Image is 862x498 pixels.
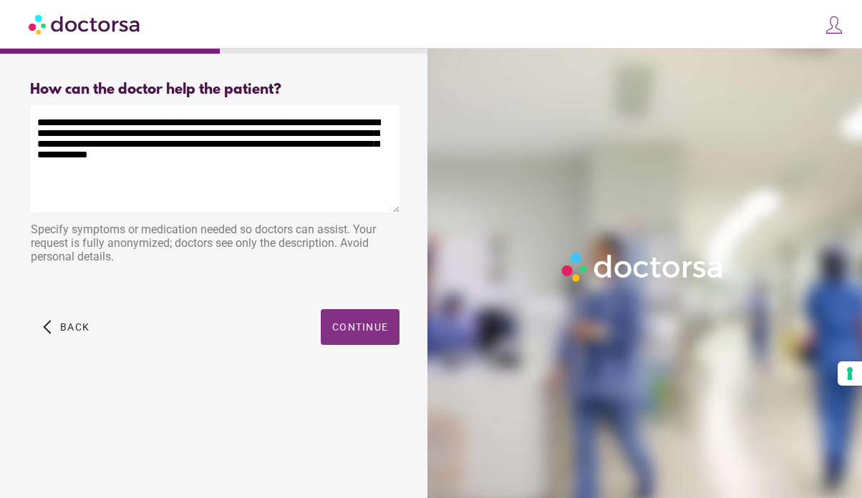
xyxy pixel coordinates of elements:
span: Continue [332,321,388,333]
button: arrow_back_ios Back [37,309,95,345]
img: icons8-customer-100.png [824,15,844,35]
div: How can the doctor help the patient? [30,82,399,98]
button: Your consent preferences for tracking technologies [838,361,862,386]
button: Continue [321,309,399,345]
img: Doctorsa.com [29,8,142,40]
span: Back [60,321,89,333]
div: Specify symptoms or medication needed so doctors can assist. Your request is fully anonymized; do... [30,215,399,274]
img: Logo-Doctorsa-trans-White-partial-flat.png [557,248,730,286]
